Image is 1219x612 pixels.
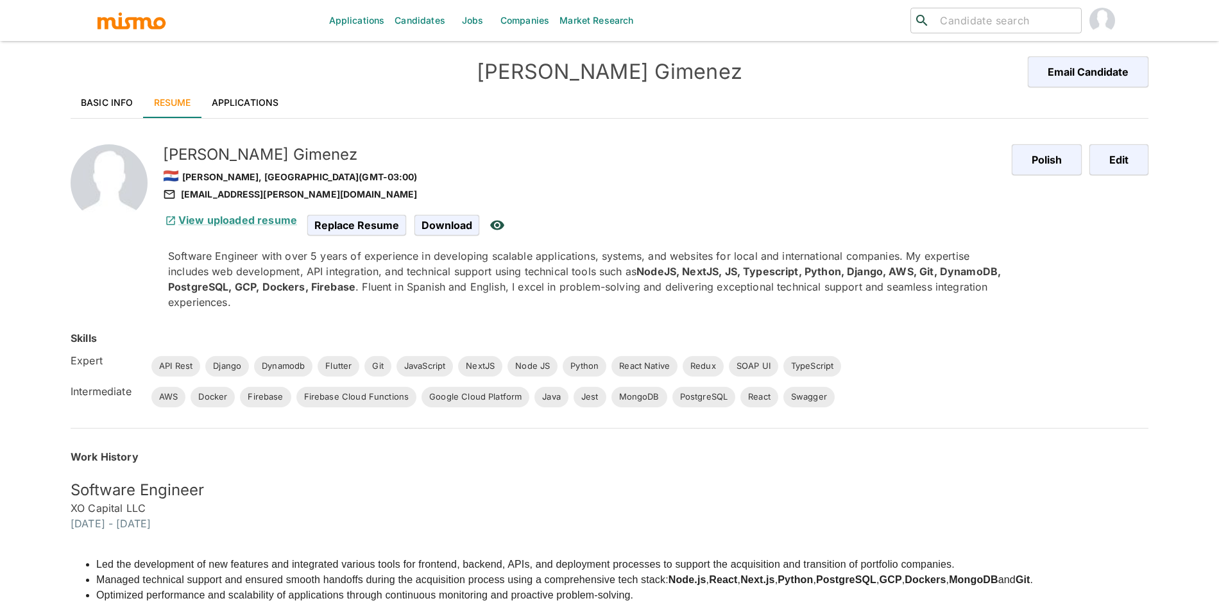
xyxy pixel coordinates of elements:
[71,516,1148,531] h6: [DATE] - [DATE]
[71,353,141,368] h6: Expert
[340,59,879,85] h4: [PERSON_NAME] Gimenez
[507,360,558,373] span: Node JS
[364,360,391,373] span: Git
[783,391,835,404] span: Swagger
[307,215,406,235] span: Replace Resume
[458,360,502,373] span: NextJS
[414,215,479,235] span: Download
[296,391,417,404] span: Firebase Cloud Functions
[1012,144,1082,175] button: Polish
[783,360,842,373] span: TypeScript
[709,574,737,585] strong: React
[144,87,201,118] a: Resume
[96,572,1033,588] li: Managed technical support and ensured smooth handoffs during the acquisition process using a comp...
[191,391,235,404] span: Docker
[163,165,1002,187] div: [PERSON_NAME], [GEOGRAPHIC_DATA] (GMT-03:00)
[168,248,1002,310] p: Software Engineer with over 5 years of experience in developing scalable applications, systems, a...
[163,187,1002,202] div: [EMAIL_ADDRESS][PERSON_NAME][DOMAIN_NAME]
[396,360,454,373] span: JavaScript
[151,360,200,373] span: API Rest
[71,87,144,118] a: Basic Info
[935,12,1076,30] input: Candidate search
[163,168,179,183] span: 🇵🇾
[163,144,1002,165] h5: [PERSON_NAME] Gimenez
[729,360,778,373] span: SOAP UI
[96,11,167,30] img: logo
[318,360,359,373] span: Flutter
[96,588,1033,603] li: Optimized performance and scalability of applications through continuous monitoring and proactive...
[71,500,1148,516] h6: XO Capital LLC
[96,557,1033,572] li: Led the development of new features and integrated various tools for frontend, backend, APIs, and...
[611,360,678,373] span: React Native
[611,391,667,404] span: MongoDB
[816,574,876,585] strong: PostgreSQL
[949,574,998,585] strong: MongoDB
[240,391,291,404] span: Firebase
[683,360,724,373] span: Redux
[1028,56,1148,87] button: Email Candidate
[534,391,568,404] span: Java
[71,330,97,346] h6: Skills
[1089,144,1148,175] button: Edit
[880,574,902,585] strong: GCP
[151,391,185,404] span: AWS
[254,360,312,373] span: Dynamodb
[201,87,289,118] a: Applications
[669,574,706,585] strong: Node.js
[1089,8,1115,33] img: Maria Lujan Ciommo
[71,144,148,221] img: 2Q==
[778,574,813,585] strong: Python
[1016,574,1030,585] strong: Git
[672,391,736,404] span: PostgreSQL
[740,574,775,585] strong: Next.js
[563,360,606,373] span: Python
[71,480,1148,500] h5: Software Engineer
[422,391,529,404] span: Google Cloud Platform
[71,449,1148,464] h6: Work History
[740,391,778,404] span: React
[163,214,297,226] a: View uploaded resume
[905,574,946,585] strong: Dockers
[205,360,249,373] span: Django
[414,219,479,230] a: Download
[71,384,141,399] h6: Intermediate
[574,391,606,404] span: Jest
